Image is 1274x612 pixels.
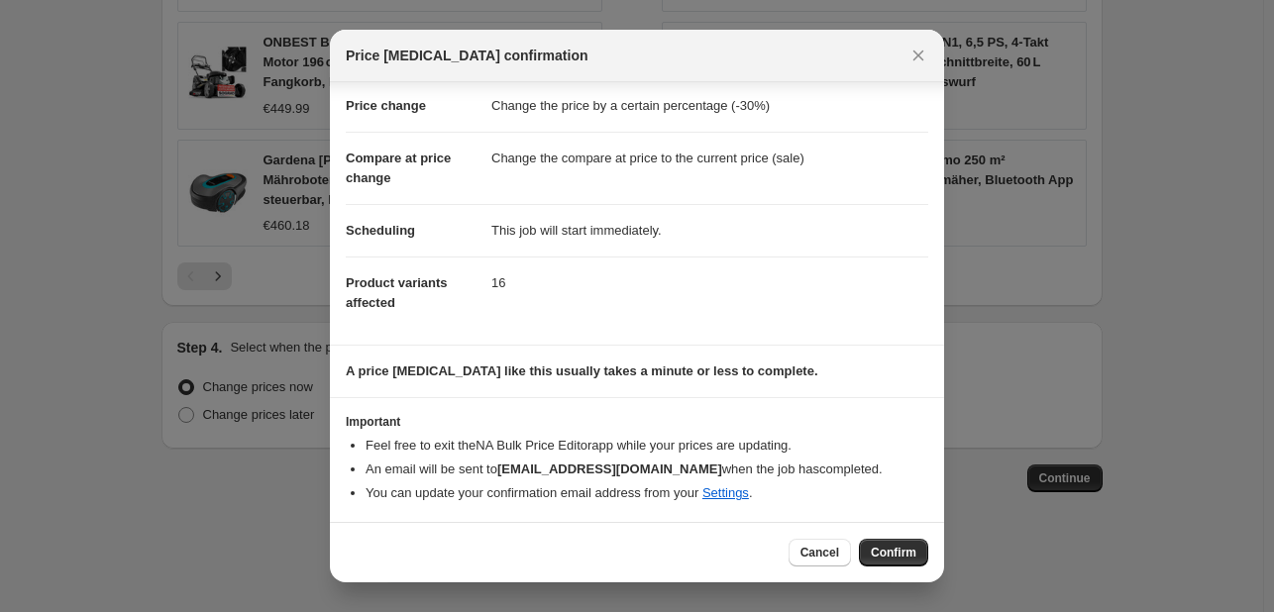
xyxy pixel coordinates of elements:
span: Product variants affected [346,275,448,310]
span: Compare at price change [346,151,451,185]
li: An email will be sent to when the job has completed . [366,459,928,479]
span: Scheduling [346,223,415,238]
button: Confirm [859,539,928,566]
h3: Important [346,414,928,430]
span: Price [MEDICAL_DATA] confirmation [346,46,588,65]
dd: Change the compare at price to the current price (sale) [491,132,928,184]
span: Cancel [800,545,839,561]
dd: 16 [491,256,928,309]
button: Cancel [789,539,851,566]
a: Settings [702,485,749,500]
span: Confirm [871,545,916,561]
li: You can update your confirmation email address from your . [366,483,928,503]
b: [EMAIL_ADDRESS][DOMAIN_NAME] [497,461,722,476]
dd: This job will start immediately. [491,204,928,256]
button: Close [904,42,932,69]
span: Price change [346,98,426,113]
b: A price [MEDICAL_DATA] like this usually takes a minute or less to complete. [346,363,818,378]
li: Feel free to exit the NA Bulk Price Editor app while your prices are updating. [366,436,928,456]
dd: Change the price by a certain percentage (-30%) [491,80,928,132]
